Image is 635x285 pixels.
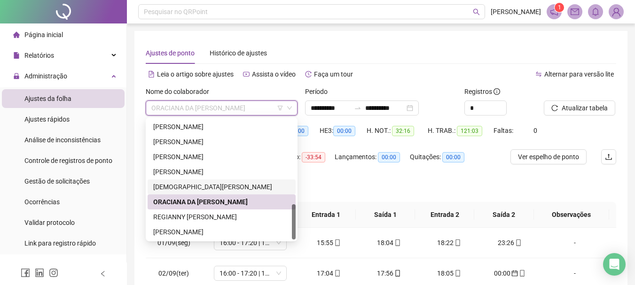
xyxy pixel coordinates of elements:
span: Página inicial [24,31,63,39]
span: file-text [148,71,155,77]
span: Relatórios [24,52,54,59]
span: upload [605,153,612,161]
div: MARIA FABRICIA DE SOUZA RODRIGUES [148,119,296,134]
div: 15:55 [306,238,352,248]
span: search [473,8,480,15]
div: 18:05 [427,268,472,278]
span: 32:16 [392,126,414,136]
span: facebook [21,268,30,277]
span: Alternar para versão lite [544,70,614,78]
div: H. NOT.: [367,125,428,136]
img: 85704 [609,5,623,19]
div: 18:22 [427,238,472,248]
div: MEURYAN THIFFANY CARDOSO DUARTE [148,149,296,164]
label: Período [305,86,334,97]
div: MILENA DA SILVA PAIVA [148,164,296,179]
span: file [13,52,20,59]
span: 0 [533,127,537,134]
span: left [100,270,106,277]
th: Entrada 1 [297,202,356,228]
span: Agente de IA [24,262,61,270]
div: [PERSON_NAME] [153,167,290,177]
span: linkedin [35,268,44,277]
div: [PERSON_NAME] [153,227,290,237]
span: history [305,71,312,77]
div: 23:26 [487,238,532,248]
div: H. TRAB.: [428,125,494,136]
span: Observações [541,209,602,220]
span: Faltas: [494,127,515,134]
span: Validar protocolo [24,219,75,226]
span: Ocorrências [24,198,60,206]
span: 16:00 - 17:20 | 17:50 - 00:00 [220,266,281,280]
span: 02/09(ter) [158,270,189,277]
span: Atualizar tabela [562,103,608,113]
div: ORACIANA DA [PERSON_NAME] [153,197,290,207]
span: Ajustes rápidos [24,116,70,123]
div: REGIANNY [PERSON_NAME] [153,212,290,222]
div: [PERSON_NAME] [153,152,290,162]
div: ORACIANA DA SILVA PEREIRA [148,194,296,209]
span: 16:00 - 17:20 | 17:50 - 00:00 [220,236,281,250]
span: youtube [243,71,250,77]
span: 1 [558,4,561,11]
div: MATHEUS URIEL BEZERRA LEITE [148,134,296,149]
span: 00:00 [378,152,400,162]
span: lock [13,73,20,79]
span: swap-right [354,104,361,112]
span: filter [277,105,283,111]
div: [PERSON_NAME] [153,137,290,147]
div: 18:04 [367,238,412,248]
span: info-circle [494,88,500,95]
span: mobile [333,270,341,277]
th: Observações [534,202,609,228]
span: 121:03 [457,126,482,136]
span: ORACIANA DA SILVA PEREIRA [151,101,292,115]
span: Leia o artigo sobre ajustes [157,70,234,78]
span: bell [591,8,600,16]
span: Análise de inconsistências [24,136,101,144]
span: calendar [510,270,518,277]
div: - [547,268,603,278]
span: reload [551,105,558,111]
span: mobile [393,239,401,246]
span: Faça um tour [314,70,353,78]
div: 17:04 [306,268,352,278]
button: Ver espelho de ponto [510,149,587,164]
span: 00:00 [442,152,464,162]
span: 01/09(seg) [157,239,190,246]
span: down [287,105,292,111]
span: Ver espelho de ponto [518,152,579,162]
span: Gestão de solicitações [24,177,90,185]
span: -33:54 [302,152,325,162]
div: 17:56 [367,268,412,278]
span: Administração [24,72,67,80]
span: instagram [49,268,58,277]
span: 00:00 [333,126,355,136]
th: Entrada 2 [415,202,474,228]
button: Atualizar tabela [544,100,615,116]
span: to [354,104,361,112]
div: Lançamentos: [335,152,410,162]
span: home [13,31,20,38]
span: mobile [454,239,461,246]
sup: 1 [555,3,564,12]
span: mail [571,8,579,16]
div: REGIANNY APARECIDA ALMEIDA [148,209,296,224]
div: THAIS FERREIRA BARBOSA [148,224,296,239]
span: mobile [514,239,522,246]
label: Nome do colaborador [146,86,215,97]
div: Quitações: [410,152,476,162]
span: Registros [464,86,500,97]
div: HE 3: [320,125,367,136]
span: Histórico de ajustes [210,49,267,57]
span: notification [550,8,558,16]
th: Saída 1 [356,202,415,228]
div: [DEMOGRAPHIC_DATA][PERSON_NAME] [153,182,290,192]
div: MOISÉS FERREIRA DOS SANTOS [148,179,296,194]
span: [PERSON_NAME] [491,7,541,17]
th: Saída 2 [474,202,533,228]
span: Assista o vídeo [252,70,296,78]
span: mobile [454,270,461,277]
div: 00:00 [487,268,532,278]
